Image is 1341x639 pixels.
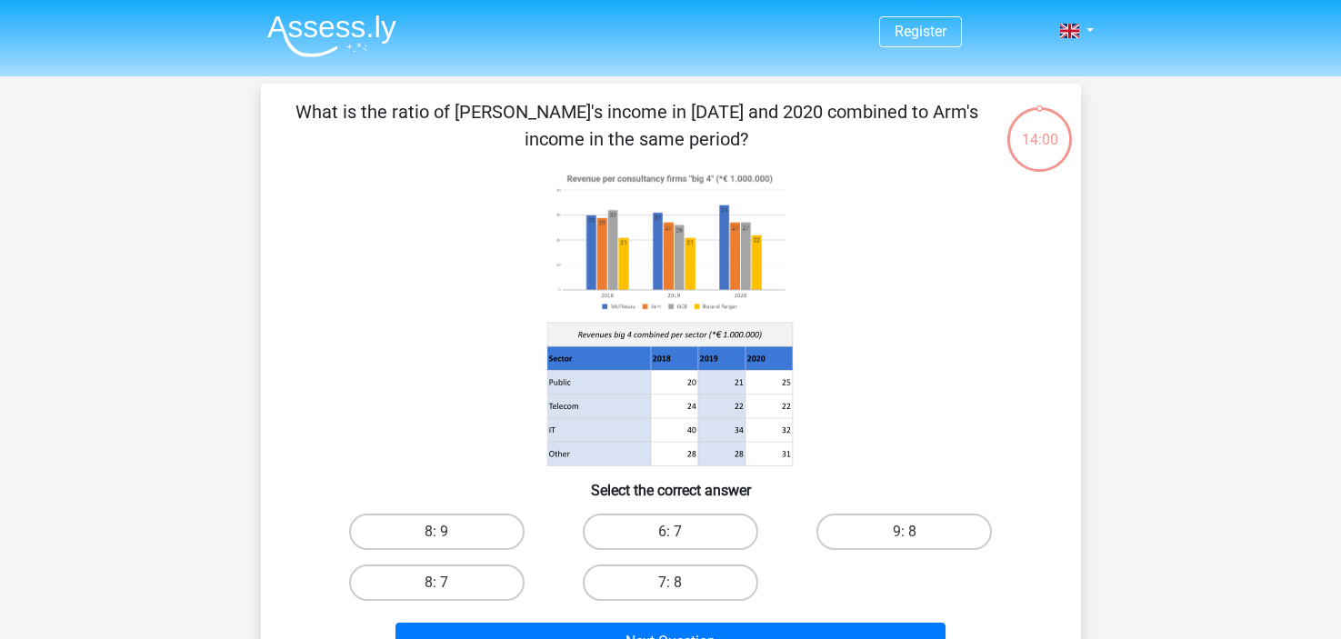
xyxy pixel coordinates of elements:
[267,15,396,57] img: Assessly
[1006,105,1074,151] div: 14:00
[816,514,992,550] label: 9: 8
[583,514,758,550] label: 6: 7
[349,564,525,601] label: 8: 7
[583,564,758,601] label: 7: 8
[290,98,984,153] p: What is the ratio of [PERSON_NAME]'s income in [DATE] and 2020 combined to Arm's income in the sa...
[349,514,525,550] label: 8: 9
[895,23,946,40] a: Register
[290,467,1052,499] h6: Select the correct answer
